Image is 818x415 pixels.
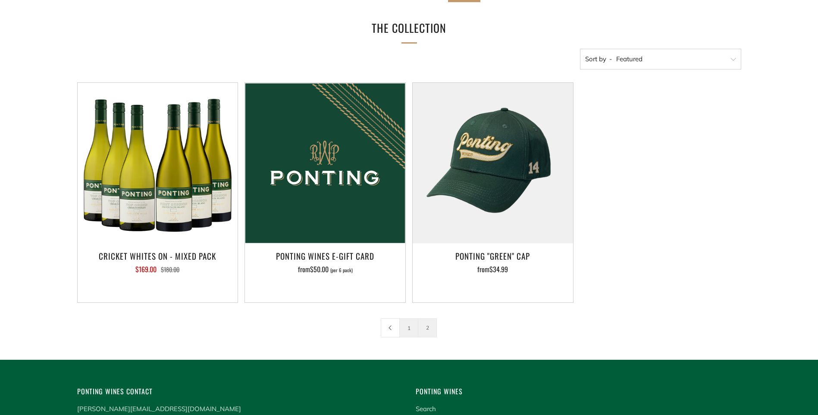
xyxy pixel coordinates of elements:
span: $50.00 [310,264,329,274]
h3: Ponting "Green" Cap [417,248,569,263]
span: $34.99 [489,264,508,274]
span: 2 [418,318,437,337]
a: CRICKET WHITES ON - MIXED PACK $169.00 $180.00 [78,248,238,292]
a: 1 [400,319,418,337]
span: from [477,264,508,274]
h4: Ponting Wines Contact [77,386,403,397]
span: from [298,264,353,274]
span: $180.00 [161,265,179,274]
span: $169.00 [135,264,157,274]
a: Search [416,405,436,413]
a: Ponting "Green" Cap from$34.99 [413,248,573,292]
h3: Ponting Wines e-Gift Card [249,248,401,263]
h1: The Collection [280,18,539,38]
a: [PERSON_NAME][EMAIL_ADDRESS][DOMAIN_NAME] [77,405,241,413]
h3: CRICKET WHITES ON - MIXED PACK [82,248,234,263]
span: (per 6 pack) [330,268,353,273]
h4: Ponting Wines [416,386,741,397]
a: Ponting Wines e-Gift Card from$50.00 (per 6 pack) [245,248,405,292]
